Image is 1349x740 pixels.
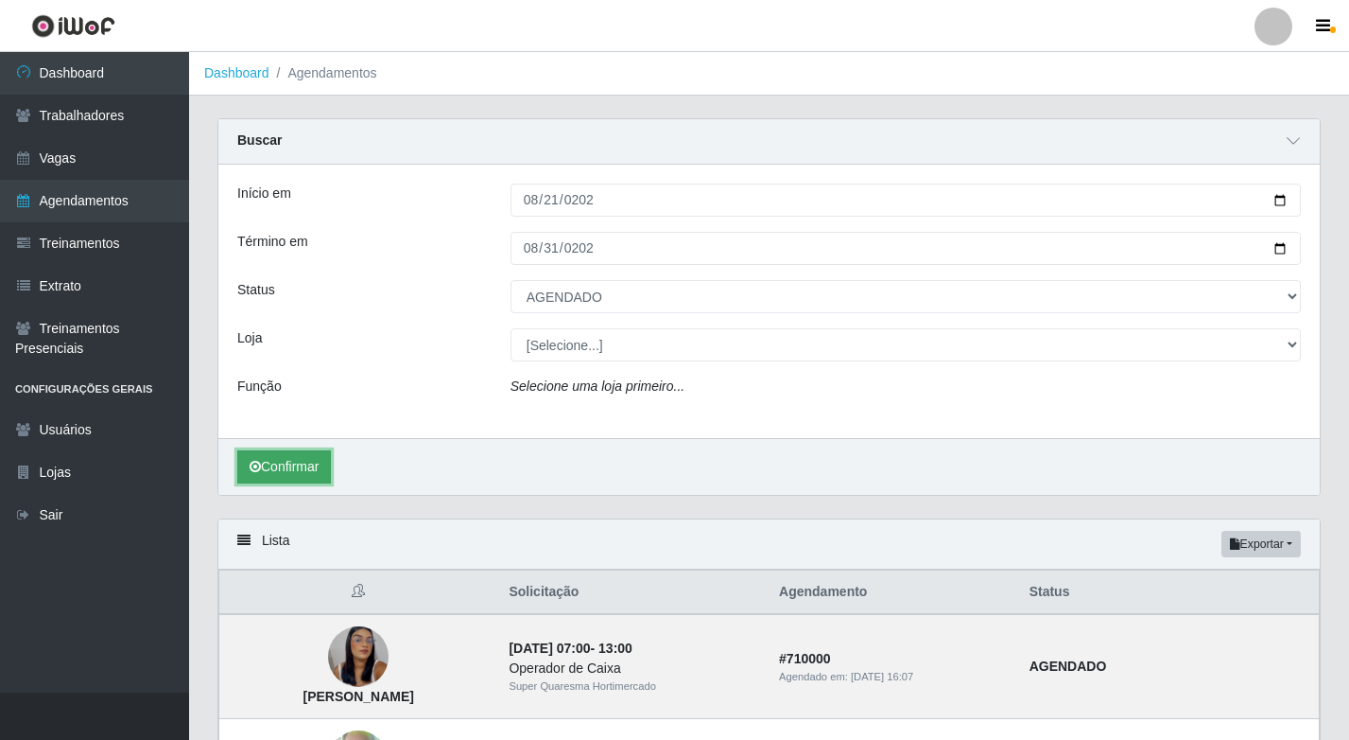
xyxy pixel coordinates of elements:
time: [DATE] 07:00 [509,641,590,656]
i: Selecione uma loja primeiro... [510,379,684,394]
label: Status [237,280,275,300]
div: Operador de Caixa [509,659,756,678]
strong: # 710000 [779,651,831,666]
li: Agendamentos [269,63,377,83]
button: Exportar [1221,531,1301,557]
label: Função [237,377,282,396]
label: Loja [237,328,262,348]
th: Status [1018,571,1320,615]
nav: breadcrumb [189,52,1349,96]
strong: AGENDADO [1029,659,1107,674]
strong: [PERSON_NAME] [303,689,413,704]
strong: - [509,641,631,656]
div: Agendado em: [779,669,1007,685]
label: Término em [237,232,308,252]
input: 00/00/0000 [510,184,1301,217]
a: Dashboard [204,65,269,80]
time: [DATE] 16:07 [851,671,913,682]
img: CoreUI Logo [31,14,115,38]
button: Confirmar [237,450,331,484]
div: Lista [218,520,1320,570]
th: Agendamento [768,571,1018,615]
th: Solicitação [497,571,768,615]
label: Início em [237,184,291,203]
time: 13:00 [598,641,632,656]
img: Bárbara Dayana Santos de Pontes [328,591,389,723]
strong: Buscar [237,132,282,148]
input: 00/00/0000 [510,232,1301,265]
div: Super Quaresma Hortimercado [509,678,756,695]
